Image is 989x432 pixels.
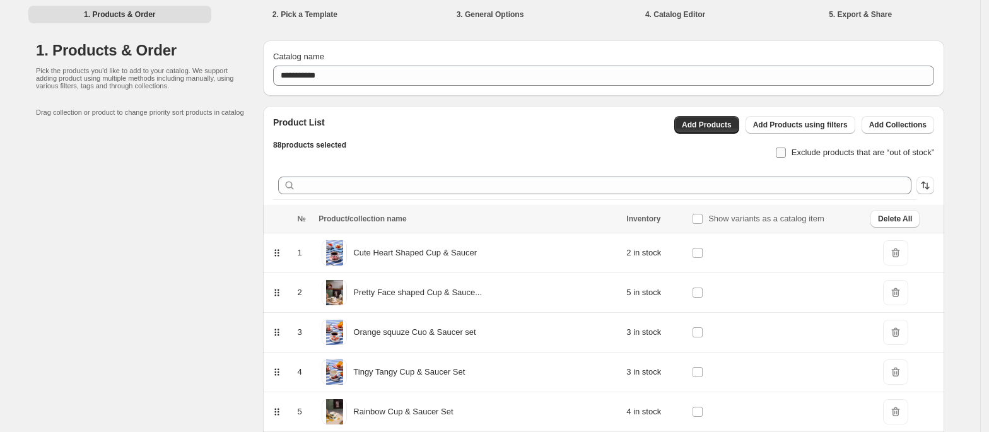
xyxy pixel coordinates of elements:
button: Add Collections [862,116,934,134]
span: Show variants as a catalog item [708,214,824,223]
span: 88 products selected [273,141,346,149]
p: Orange squuze Cuo & Saucer set [353,326,476,339]
p: Rainbow Cup & Saucer Set [353,406,453,418]
span: Exclude products that are “out of stock” [792,148,934,157]
p: Pick the products you'd like to add to your catalog. We support adding product using multiple met... [36,67,238,90]
p: Tingy Tangy Cup & Saucer Set [353,366,465,378]
span: 5 [298,407,302,416]
span: 1 [298,248,302,257]
p: Drag collection or product to change priority sort products in catalog [36,108,263,116]
span: 4 [298,367,302,377]
span: 2 [298,288,302,297]
button: Add Products using filters [746,116,855,134]
td: 2 in stock [623,233,688,273]
p: Cute Heart Shaped Cup & Saucer [353,247,477,259]
h1: 1. Products & Order [36,40,263,61]
div: Inventory [626,214,684,224]
span: Add Products [682,120,732,130]
span: 3 [298,327,302,337]
h2: Product List [273,116,346,129]
span: Add Products using filters [753,120,848,130]
span: Add Collections [869,120,927,130]
span: № [298,214,306,223]
td: 3 in stock [623,313,688,353]
span: Delete All [878,214,912,224]
td: 5 in stock [623,273,688,313]
button: Delete All [870,210,920,228]
span: Catalog name [273,52,324,61]
span: Product/collection name [319,214,406,223]
p: Pretty Face shaped Cup & Sauce... [353,286,482,299]
td: 4 in stock [623,392,688,432]
td: 3 in stock [623,353,688,392]
button: Add Products [674,116,739,134]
